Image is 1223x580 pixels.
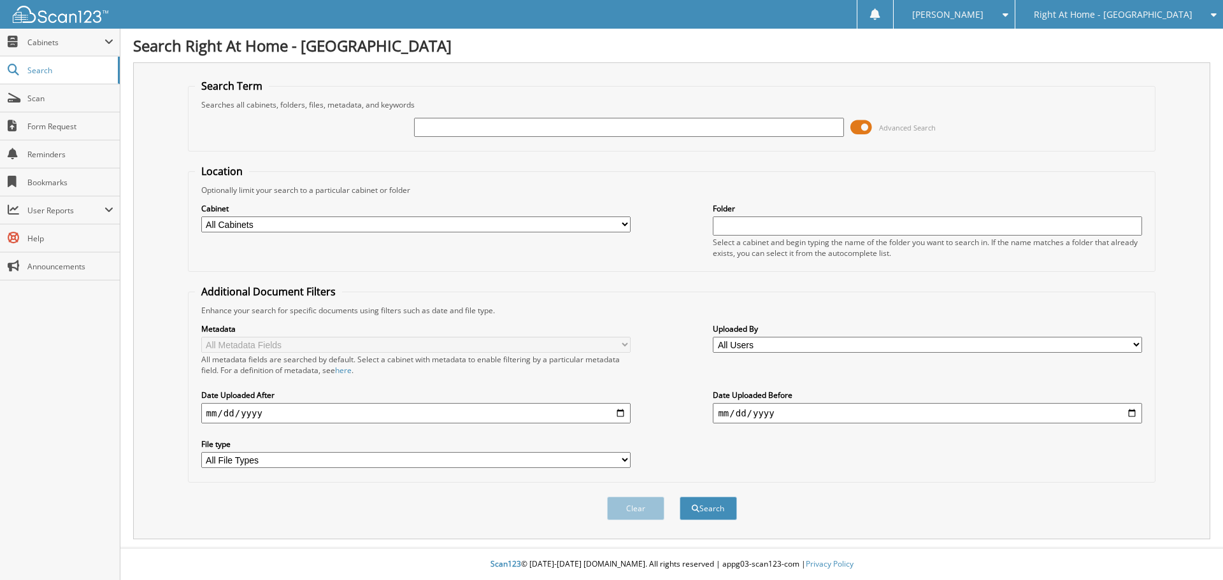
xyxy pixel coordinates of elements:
[27,65,111,76] span: Search
[195,305,1149,316] div: Enhance your search for specific documents using filters such as date and file type.
[195,99,1149,110] div: Searches all cabinets, folders, files, metadata, and keywords
[195,285,342,299] legend: Additional Document Filters
[879,123,936,132] span: Advanced Search
[27,149,113,160] span: Reminders
[201,203,631,214] label: Cabinet
[27,93,113,104] span: Scan
[195,185,1149,195] div: Optionally limit your search to a particular cabinet or folder
[680,497,737,520] button: Search
[713,237,1142,258] div: Select a cabinet and begin typing the name of the folder you want to search in. If the name match...
[806,558,854,569] a: Privacy Policy
[27,121,113,132] span: Form Request
[195,79,269,93] legend: Search Term
[490,558,521,569] span: Scan123
[335,365,352,376] a: here
[201,354,631,376] div: All metadata fields are searched by default. Select a cabinet with metadata to enable filtering b...
[1034,11,1192,18] span: Right At Home - [GEOGRAPHIC_DATA]
[201,390,631,400] label: Date Uploaded After
[912,11,983,18] span: [PERSON_NAME]
[1159,519,1223,580] iframe: Chat Widget
[13,6,108,23] img: scan123-logo-white.svg
[195,164,249,178] legend: Location
[713,390,1142,400] label: Date Uploaded Before
[133,35,1210,56] h1: Search Right At Home - [GEOGRAPHIC_DATA]
[27,205,104,216] span: User Reports
[27,261,113,272] span: Announcements
[201,323,631,334] label: Metadata
[27,177,113,188] span: Bookmarks
[713,323,1142,334] label: Uploaded By
[27,37,104,48] span: Cabinets
[713,203,1142,214] label: Folder
[201,439,631,449] label: File type
[120,549,1223,580] div: © [DATE]-[DATE] [DOMAIN_NAME]. All rights reserved | appg03-scan123-com |
[201,403,631,423] input: start
[27,233,113,244] span: Help
[713,403,1142,423] input: end
[607,497,664,520] button: Clear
